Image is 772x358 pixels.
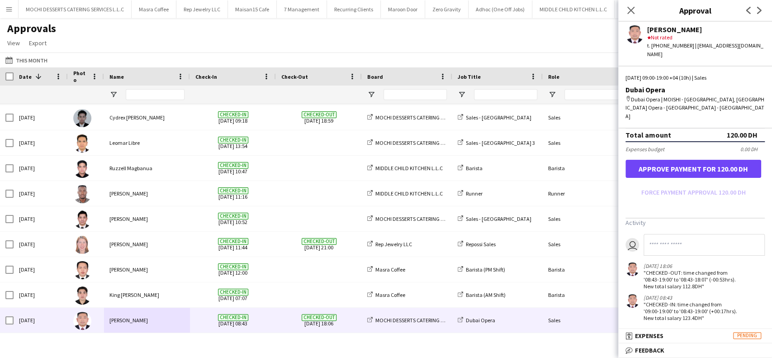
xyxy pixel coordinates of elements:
[740,146,765,153] div: 0.00 DH
[109,91,118,99] button: Open Filter Menu
[625,146,664,153] div: Expenses budget
[218,213,248,220] span: Checked-in
[277,0,327,18] button: 7 Management
[218,162,248,169] span: Checked-in
[104,308,190,333] div: [PERSON_NAME]
[14,257,68,282] div: [DATE]
[466,190,483,197] span: Runner
[367,266,405,273] a: Masra Coffee
[458,266,505,273] a: Barista (PM Shift)
[19,73,32,80] span: Date
[29,39,47,47] span: Export
[302,111,336,118] span: Checked-out
[7,39,20,47] span: View
[302,238,336,245] span: Checked-out
[375,139,474,146] span: MOCHI DESSERTS CATERING SERVICES L.L.C
[281,105,356,130] span: [DATE] 18:59
[543,130,633,155] div: Sales
[195,105,270,130] span: [DATE] 09:18
[466,215,531,222] span: Sales - [GEOGRAPHIC_DATA]
[14,206,68,231] div: [DATE]
[228,0,277,18] button: Maisan15 Cafe
[104,232,190,257] div: [PERSON_NAME]
[466,291,506,298] span: Barista (AM Shift)
[635,332,663,340] span: Expenses
[647,25,765,33] div: [PERSON_NAME]
[302,314,336,321] span: Checked-out
[25,37,50,49] a: Export
[195,181,270,206] span: [DATE] 11:16
[73,261,91,279] img: joey jardiel
[466,114,531,121] span: Sales - [GEOGRAPHIC_DATA]
[458,91,466,99] button: Open Filter Menu
[176,0,228,18] button: Rep Jewelry LLC
[104,257,190,282] div: [PERSON_NAME]
[375,215,474,222] span: MOCHI DESSERTS CATERING SERVICES L.L.C
[218,263,248,270] span: Checked-in
[104,130,190,155] div: Leomar Libre
[73,134,91,153] img: Leomar Libre
[615,0,655,18] button: KEG ROOM
[543,156,633,181] div: Barista
[367,215,474,222] a: MOCHI DESSERTS CATERING SERVICES L.L.C
[218,137,248,143] span: Checked-in
[14,308,68,333] div: [DATE]
[458,73,481,80] span: Job Title
[543,105,633,130] div: Sales
[73,236,91,254] img: Analyn Naval
[375,241,412,248] span: Rep Jewelry LLC
[73,286,91,305] img: King Bryant Mancenido
[543,282,633,307] div: Barista
[195,206,270,231] span: [DATE] 10:52
[647,33,765,42] div: Not rated
[469,0,532,18] button: Adhoc (One Off Jobs)
[543,232,633,257] div: Sales
[375,317,474,324] span: MOCHI DESSERTS CATERING SERVICES L.L.C
[625,219,765,227] h3: Activity
[644,269,737,290] div: "CHECKED-OUT: time changed from '08:43-19:00' to '08:43-18:07' (-00:53hrs). New total salary 112....
[644,294,737,301] div: [DATE] 08:43
[543,308,633,333] div: Sales
[195,257,270,282] span: [DATE] 12:00
[458,139,535,146] a: Sales - [GEOGRAPHIC_DATA] 3
[218,187,248,194] span: Checked-in
[647,42,765,58] div: t. [PHONE_NUMBER] | [EMAIL_ADDRESS][DOMAIN_NAME]
[375,291,405,298] span: Masra Coffee
[104,105,190,130] div: Cydrex [PERSON_NAME]
[367,165,443,172] a: MIDDLE CHILD KITCHEN L.L.C
[375,190,443,197] span: MIDDLE CHILD KITCHEN L.L.C
[381,0,425,18] button: Maroon Door
[367,291,405,298] a: Masra Coffee
[367,190,443,197] a: MIDDLE CHILD KITCHEN L.L.C
[367,139,474,146] a: MOCHI DESSERTS CATERING SERVICES L.L.C
[73,210,91,229] img: Redentor Canlas
[458,317,495,324] a: Dubai Opera
[4,55,49,66] button: This Month
[543,206,633,231] div: Sales
[218,314,248,321] span: Checked-in
[458,291,506,298] a: Barista (AM Shift)
[73,109,91,127] img: Cydrex Anthony Bisenio
[635,346,664,354] span: Feedback
[367,91,375,99] button: Open Filter Menu
[73,312,91,330] img: Aldrin Cawas
[281,308,356,333] span: [DATE] 18:06
[458,114,531,121] a: Sales - [GEOGRAPHIC_DATA]
[618,5,772,16] h3: Approval
[367,114,474,121] a: MOCHI DESSERTS CATERING SERVICES L.L.C
[625,95,765,120] div: Dubai Opera | MOISHI - [GEOGRAPHIC_DATA], [GEOGRAPHIC_DATA] Opera - [GEOGRAPHIC_DATA] - [GEOGRAPH...
[195,73,217,80] span: Check-In
[14,232,68,257] div: [DATE]
[375,165,443,172] span: MIDDLE CHILD KITCHEN L.L.C
[375,266,405,273] span: Masra Coffee
[625,74,765,82] div: [DATE] 09:00-19:00 +04 (10h) | Sales
[132,0,176,18] button: Masra Coffee
[195,156,270,181] span: [DATE] 10:47
[727,130,758,139] div: 120.00 DH
[195,282,270,307] span: [DATE] 07:07
[618,329,772,343] mat-expansion-panel-header: ExpensesPending
[466,165,483,172] span: Barista
[367,73,383,80] span: Board
[548,91,556,99] button: Open Filter Menu
[466,266,505,273] span: Barista (PM Shift)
